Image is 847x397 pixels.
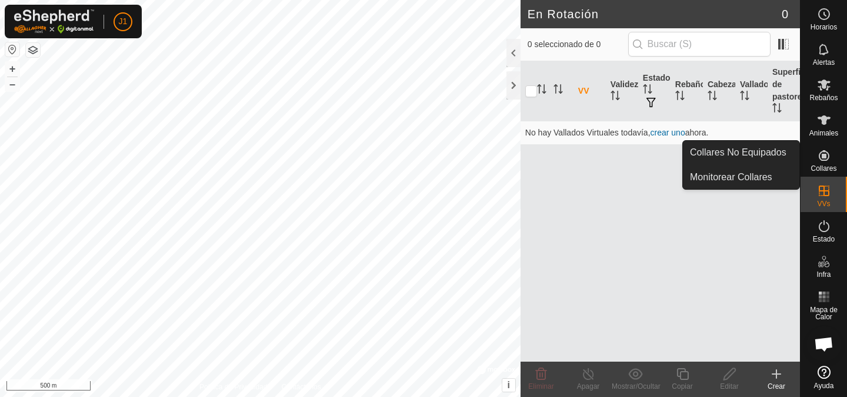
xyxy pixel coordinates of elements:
button: + [5,62,19,76]
p-sorticon: Activar para ordenar [740,92,749,102]
div: Mostrar/Ocultar [612,381,659,392]
th: Validez [606,61,638,121]
div: Copiar [659,381,706,392]
span: Mapa de Calor [803,306,844,320]
th: Rebaño [671,61,703,121]
span: i [508,380,510,390]
span: VVs [817,200,830,207]
a: Contáctenos [281,382,321,392]
span: Horarios [811,24,837,31]
span: 0 [782,5,788,23]
th: VV [573,61,606,121]
th: Vallado [735,61,768,121]
span: 0 seleccionado de 0 [528,38,628,51]
button: Capas del Mapa [26,43,40,57]
p-sorticon: Activar para ordenar [643,86,652,95]
a: Ayuda [801,361,847,394]
input: Buscar (S) [628,32,771,57]
p-sorticon: Activar para ordenar [675,92,685,102]
button: i [502,379,515,392]
a: Monitorear Collares [683,166,799,189]
p-sorticon: Activar para ordenar [611,92,620,102]
span: Collares [811,165,836,172]
p-sorticon: Activar para ordenar [772,105,782,114]
span: Estado [813,236,835,243]
a: Política de Privacidad [199,382,267,392]
h2: En Rotación [528,7,782,21]
div: Apagar [565,381,612,392]
div: Chat abierto [806,326,842,362]
span: Ayuda [814,382,834,389]
td: No hay Vallados Virtuales todavía, ahora. [521,121,800,144]
th: Cabezas [703,61,735,121]
span: Monitorear Collares [690,170,772,184]
span: Alertas [813,59,835,66]
span: Collares No Equipados [690,145,786,160]
p-sorticon: Activar para ordenar [553,86,563,95]
p-sorticon: Activar para ordenar [537,86,546,95]
span: Infra [816,271,831,278]
span: Eliminar [528,382,553,391]
th: Superficie de pastoreo [768,61,800,121]
button: Restablecer Mapa [5,42,19,57]
a: Collares No Equipados [683,141,799,164]
button: – [5,77,19,91]
div: Crear [753,381,800,392]
span: Rebaños [809,94,838,101]
span: Animales [809,130,838,137]
a: crear uno [651,128,685,137]
span: J1 [119,15,128,28]
div: Editar [706,381,753,392]
th: Estado [638,61,671,121]
img: Logo Gallagher [14,9,94,34]
p-sorticon: Activar para ordenar [708,92,717,102]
